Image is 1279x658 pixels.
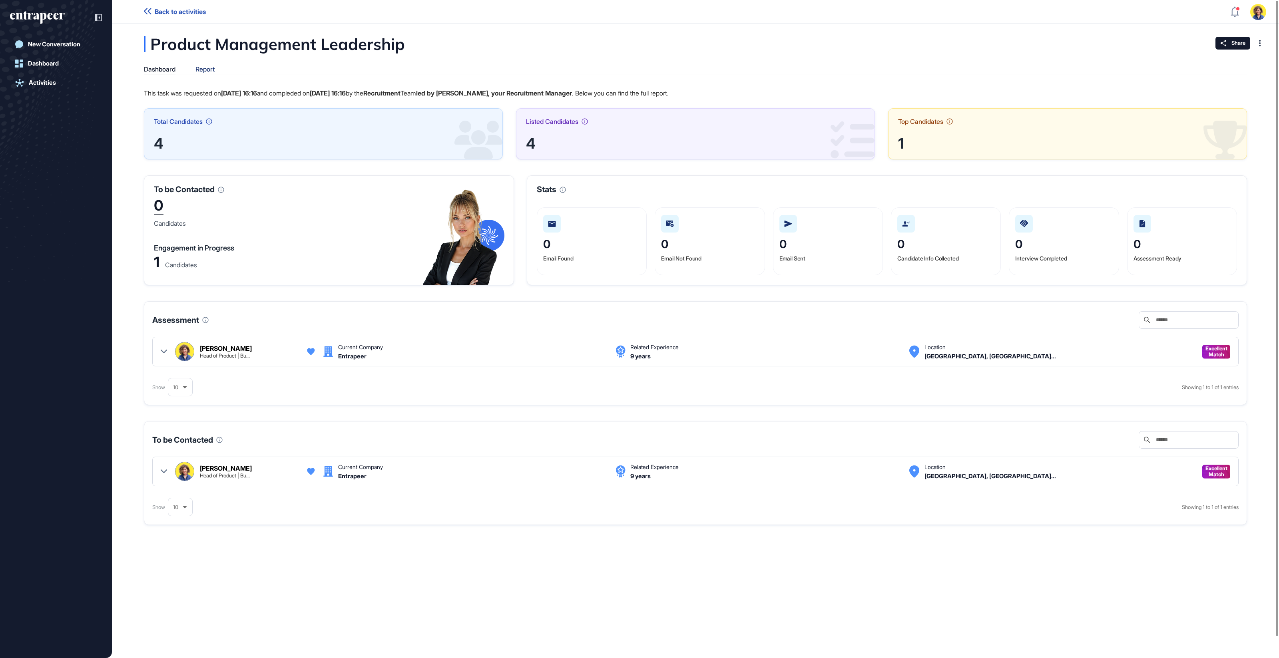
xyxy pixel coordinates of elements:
[779,255,806,262] span: Email Sent
[526,118,578,125] span: Listed Candidates
[195,66,215,73] div: Report
[173,384,178,390] span: 10
[543,237,550,251] span: 0
[630,473,651,479] div: 9 years
[10,11,65,24] div: entrapeer-logo
[154,185,215,193] span: To be Contacted
[152,503,165,511] span: Show
[784,221,792,227] img: mail-sent.2f0bcde8.svg
[310,89,346,97] strong: [DATE] 16:16
[898,118,943,125] span: Top Candidates
[924,344,946,350] div: Location
[666,221,674,227] img: mail-not-found.6d6f3542.svg
[154,198,163,215] div: 0
[630,344,679,350] div: Related Experience
[416,89,572,97] strong: led by [PERSON_NAME], your Recruitment Manager
[1205,465,1227,477] span: Excellent Match
[902,221,910,227] img: candidate-info-collected.0d179624.svg
[154,118,203,125] span: Total Candidates
[173,504,178,510] span: 10
[897,237,904,251] span: 0
[144,88,1247,98] p: This task was requested on and compleded on by the Team . Below you can find the full report.
[28,41,80,48] div: New Conversation
[152,316,199,324] span: Assessment
[144,36,485,52] div: Product Management Leadership
[1134,237,1141,251] span: 0
[630,353,651,359] div: 9 years
[155,8,206,16] span: Back to activities
[10,56,102,72] a: Dashboard
[28,60,59,67] div: Dashboard
[924,353,1056,359] div: San Francisco, California, United States United States
[661,255,701,262] span: Email Not Found
[1182,503,1239,511] div: Showing 1 to 1 of 1 entries
[661,237,668,251] span: 0
[1250,4,1266,20] img: user-avatar
[924,464,946,470] div: Location
[338,353,367,359] div: Entrapeer
[779,237,787,251] span: 0
[630,464,679,470] div: Related Experience
[144,8,206,16] a: Back to activities
[221,89,257,97] strong: [DATE] 16:16
[1139,220,1146,227] img: assessment-ready.310c9921.svg
[154,137,493,149] div: 4
[200,473,250,478] div: Head of Product | Building AI Agents as Digital Consultants | Always-On Innovation for Enterprises
[1015,255,1067,262] span: Interview Completed
[526,137,865,149] div: 4
[537,185,556,193] span: Stats
[1205,346,1227,358] span: Excellent Match
[152,436,213,444] span: To be Contacted
[548,221,556,227] img: mail-found.beeca5f9.svg
[338,473,367,479] div: Entrapeer
[200,465,252,471] div: [PERSON_NAME]
[1231,40,1245,46] span: Share
[29,79,56,86] div: Activities
[924,473,1056,479] div: San Francisco, California, United States United States
[152,384,165,392] span: Show
[1134,255,1182,262] span: Assessment Ready
[165,262,197,268] div: Candidates
[10,75,102,91] a: Activities
[200,345,252,352] div: [PERSON_NAME]
[154,256,159,268] div: 1
[338,464,383,470] div: Current Company
[10,36,102,52] a: New Conversation
[154,245,234,252] div: Engagement in Progress
[1020,220,1028,227] img: interview-completed.2e5fb22e.svg
[154,220,186,227] div: Candidates
[338,344,383,350] div: Current Company
[363,89,400,97] strong: Recruitment
[175,462,194,481] img: Sara Holyavkin
[175,342,194,361] img: Sara Holyavkin
[543,255,573,262] span: Email Found
[144,66,175,73] div: Dashboard
[898,137,1237,149] div: 1
[897,255,958,262] span: Candidate Info Collected
[200,353,250,358] div: Head of Product | Building AI Agents as Digital Consultants | Always-On Innovation for Enterprises
[1182,384,1239,392] div: Showing 1 to 1 of 1 entries
[1015,237,1022,251] span: 0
